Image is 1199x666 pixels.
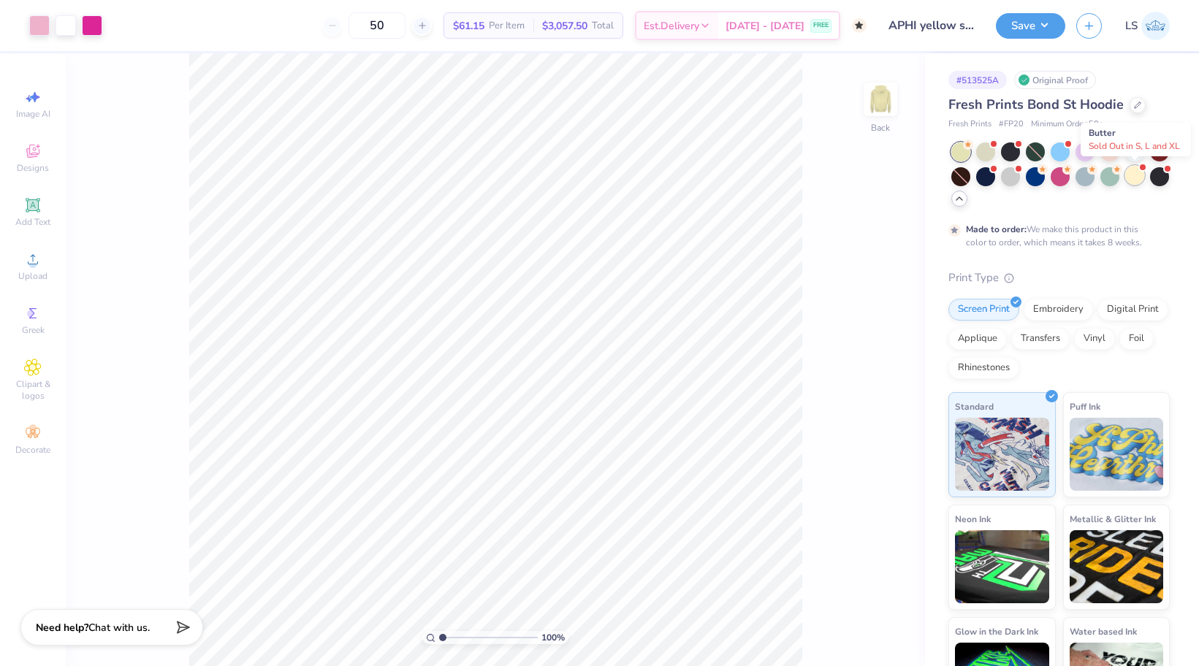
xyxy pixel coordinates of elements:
[966,223,1146,249] div: We make this product in this color to order, which means it takes 8 weeks.
[948,269,1170,286] div: Print Type
[16,108,50,120] span: Image AI
[948,71,1007,89] div: # 513525A
[948,96,1124,113] span: Fresh Prints Bond St Hoodie
[15,216,50,228] span: Add Text
[966,223,1027,235] strong: Made to order:
[955,399,994,414] span: Standard
[866,85,895,114] img: Back
[871,121,890,134] div: Back
[948,299,1019,321] div: Screen Print
[955,624,1038,639] span: Glow in the Dark Ink
[1097,299,1168,321] div: Digital Print
[7,378,58,402] span: Clipart & logos
[996,13,1065,39] button: Save
[1089,140,1180,152] span: Sold Out in S, L and XL
[1070,399,1100,414] span: Puff Ink
[88,621,150,635] span: Chat with us.
[813,20,829,31] span: FREE
[1024,299,1093,321] div: Embroidery
[948,357,1019,379] div: Rhinestones
[955,511,991,527] span: Neon Ink
[17,162,49,174] span: Designs
[15,444,50,456] span: Decorate
[349,12,406,39] input: – –
[1011,328,1070,350] div: Transfers
[1070,624,1137,639] span: Water based Ink
[1081,123,1191,156] div: Butter
[592,18,614,34] span: Total
[489,18,525,34] span: Per Item
[541,631,565,644] span: 100 %
[1070,418,1164,491] img: Puff Ink
[955,530,1049,603] img: Neon Ink
[948,118,991,131] span: Fresh Prints
[948,328,1007,350] div: Applique
[1014,71,1096,89] div: Original Proof
[999,118,1024,131] span: # FP20
[644,18,699,34] span: Est. Delivery
[22,324,45,336] span: Greek
[1125,18,1138,34] span: LS
[1070,530,1164,603] img: Metallic & Glitter Ink
[36,621,88,635] strong: Need help?
[878,11,985,40] input: Untitled Design
[1119,328,1154,350] div: Foil
[1031,118,1104,131] span: Minimum Order: 50 +
[453,18,484,34] span: $61.15
[1070,511,1156,527] span: Metallic & Glitter Ink
[18,270,47,282] span: Upload
[542,18,587,34] span: $3,057.50
[1141,12,1170,40] img: Lizzy Sadorf
[726,18,804,34] span: [DATE] - [DATE]
[1074,328,1115,350] div: Vinyl
[955,418,1049,491] img: Standard
[1125,12,1170,40] a: LS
